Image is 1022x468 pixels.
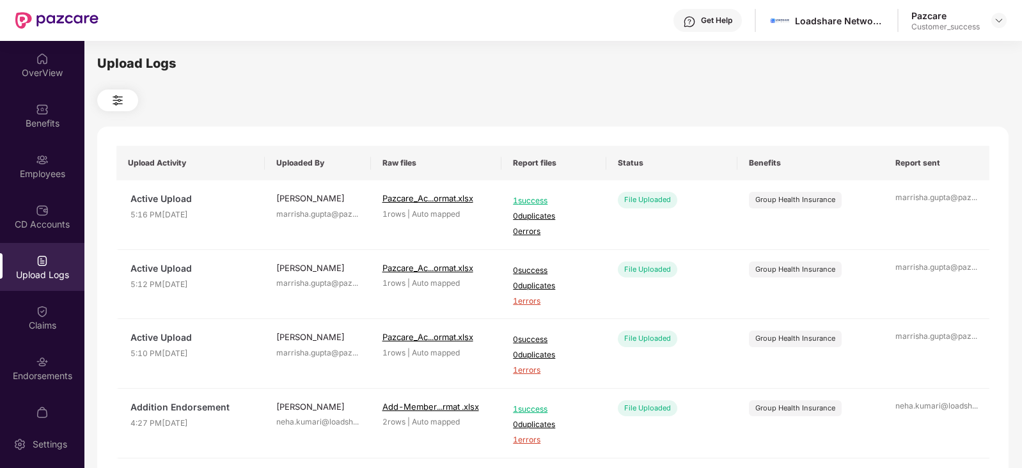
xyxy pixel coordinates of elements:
span: Active Upload [130,331,253,345]
span: 5:10 PM[DATE] [130,348,253,360]
img: svg+xml;base64,PHN2ZyBpZD0iQ2xhaW0iIHhtbG5zPSJodHRwOi8vd3d3LnczLm9yZy8yMDAwL3N2ZyIgd2lkdGg9IjIwIi... [36,305,49,318]
div: [PERSON_NAME] [276,261,359,274]
span: 1 rows [382,278,405,288]
img: svg+xml;base64,PHN2ZyBpZD0iU2V0dGluZy0yMHgyMCIgeG1sbnM9Imh0dHA6Ly93d3cudzMub3JnLzIwMDAvc3ZnIiB3aW... [13,438,26,451]
span: ... [972,401,978,410]
th: Report files [501,146,606,180]
img: svg+xml;base64,PHN2ZyBpZD0iRW5kb3JzZW1lbnRzIiB4bWxucz0iaHR0cDovL3d3dy53My5vcmcvMjAwMC9zdmciIHdpZH... [36,355,49,368]
div: Get Help [701,15,732,26]
th: Upload Activity [116,146,265,180]
span: Auto mapped [412,417,460,426]
img: svg+xml;base64,PHN2ZyBpZD0iRHJvcGRvd24tMzJ4MzIiIHhtbG5zPSJodHRwOi8vd3d3LnczLm9yZy8yMDAwL3N2ZyIgd2... [994,15,1004,26]
img: svg+xml;base64,PHN2ZyBpZD0iQmVuZWZpdHMiIHhtbG5zPSJodHRwOi8vd3d3LnczLm9yZy8yMDAwL3N2ZyIgd2lkdGg9Ij... [36,103,49,116]
img: svg+xml;base64,PHN2ZyBpZD0iSG9tZSIgeG1sbnM9Imh0dHA6Ly93d3cudzMub3JnLzIwMDAvc3ZnIiB3aWR0aD0iMjAiIG... [36,52,49,65]
span: | [407,417,410,426]
span: 1 errors [513,295,595,308]
div: File Uploaded [618,261,677,277]
span: | [407,209,410,219]
span: Auto mapped [412,348,460,357]
th: Uploaded By [265,146,371,180]
span: ... [352,209,358,219]
div: [PERSON_NAME] [276,331,359,343]
div: marrisha.gupta@paz [276,347,359,359]
div: Group Health Insurance [755,403,835,414]
span: | [407,278,410,288]
div: neha.kumari@loadsh [895,400,979,412]
span: 0 errors [513,226,595,238]
th: Raw files [371,146,502,180]
span: Auto mapped [412,278,460,288]
span: 0 duplicates [513,349,595,361]
div: Pazcare [911,10,980,22]
span: ... [353,417,359,426]
span: 2 rows [382,417,405,426]
span: Pazcare_Ac...ormat.xlsx [382,332,473,342]
div: [PERSON_NAME] [276,192,359,205]
span: 1 rows [382,209,405,219]
div: marrisha.gupta@paz [895,331,979,343]
div: Customer_success [911,22,980,32]
span: Pazcare_Ac...ormat.xlsx [382,263,473,273]
span: Auto mapped [412,209,460,219]
img: svg+xml;base64,PHN2ZyBpZD0iTXlfT3JkZXJzIiBkYXRhLW5hbWU9Ik15IE9yZGVycyIgeG1sbnM9Imh0dHA6Ly93d3cudz... [36,406,49,419]
span: 1 success [513,403,595,416]
img: svg+xml;base64,PHN2ZyB4bWxucz0iaHR0cDovL3d3dy53My5vcmcvMjAwMC9zdmciIHdpZHRoPSIyNCIgaGVpZ2h0PSIyNC... [110,93,125,108]
span: 0 success [513,334,595,346]
th: Benefits [737,146,884,180]
div: Settings [29,438,71,451]
div: Group Health Insurance [755,194,835,205]
span: 4:27 PM[DATE] [130,417,253,430]
div: File Uploaded [618,331,677,347]
span: 0 duplicates [513,210,595,222]
img: svg+xml;base64,PHN2ZyBpZD0iRW1wbG95ZWVzIiB4bWxucz0iaHR0cDovL3d3dy53My5vcmcvMjAwMC9zdmciIHdpZHRoPS... [36,153,49,166]
span: 1 errors [513,364,595,377]
span: | [407,348,410,357]
span: ... [971,192,977,202]
span: 0 duplicates [513,280,595,292]
img: svg+xml;base64,PHN2ZyBpZD0iSGVscC0zMngzMiIgeG1sbnM9Imh0dHA6Ly93d3cudzMub3JnLzIwMDAvc3ZnIiB3aWR0aD... [683,15,696,28]
span: 1 rows [382,348,405,357]
span: 5:16 PM[DATE] [130,209,253,221]
div: Group Health Insurance [755,264,835,275]
div: Loadshare Networks Pvt Ltd [795,15,884,27]
span: 1 errors [513,434,595,446]
span: Add-Member...rmat .xlsx [382,402,479,412]
span: 5:12 PM[DATE] [130,279,253,291]
div: neha.kumari@loadsh [276,416,359,428]
div: File Uploaded [618,192,677,208]
span: 1 success [513,195,595,207]
th: Report sent [884,146,990,180]
th: Status [606,146,737,180]
div: Group Health Insurance [755,333,835,344]
img: New Pazcare Logo [15,12,98,29]
span: 0 success [513,265,595,277]
div: Upload Logs [97,54,1009,74]
span: Active Upload [130,261,253,276]
span: Pazcare_Ac...ormat.xlsx [382,193,473,203]
div: marrisha.gupta@paz [895,261,979,274]
div: marrisha.gupta@paz [276,277,359,290]
span: ... [352,278,358,288]
span: Addition Endorsement [130,400,253,414]
img: svg+xml;base64,PHN2ZyBpZD0iVXBsb2FkX0xvZ3MiIGRhdGEtbmFtZT0iVXBsb2FkIExvZ3MiIHhtbG5zPSJodHRwOi8vd3... [36,254,49,267]
span: 0 duplicates [513,419,595,431]
span: ... [971,262,977,272]
img: 1629197545249.jpeg [771,12,789,30]
span: ... [971,331,977,341]
span: Active Upload [130,192,253,206]
div: [PERSON_NAME] [276,400,359,413]
img: svg+xml;base64,PHN2ZyBpZD0iQ0RfQWNjb3VudHMiIGRhdGEtbmFtZT0iQ0QgQWNjb3VudHMiIHhtbG5zPSJodHRwOi8vd3... [36,204,49,217]
div: marrisha.gupta@paz [276,208,359,221]
span: ... [352,348,358,357]
div: File Uploaded [618,400,677,416]
div: marrisha.gupta@paz [895,192,979,204]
